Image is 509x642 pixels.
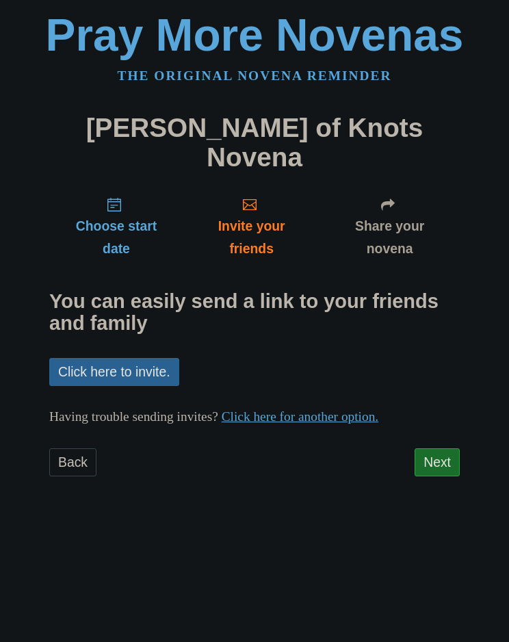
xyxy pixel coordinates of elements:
h1: [PERSON_NAME] of Knots Novena [49,114,460,172]
a: Invite your friends [183,185,319,267]
a: Click here for another option. [222,409,379,424]
h2: You can easily send a link to your friends and family [49,291,460,335]
a: Next [415,448,460,476]
span: Share your novena [333,215,446,260]
span: Choose start date [63,215,170,260]
a: The original novena reminder [118,68,392,83]
a: Pray More Novenas [46,10,464,60]
a: Choose start date [49,185,183,267]
a: Back [49,448,96,476]
span: Having trouble sending invites? [49,409,218,424]
a: Click here to invite. [49,358,179,386]
span: Invite your friends [197,215,306,260]
a: Share your novena [319,185,460,267]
